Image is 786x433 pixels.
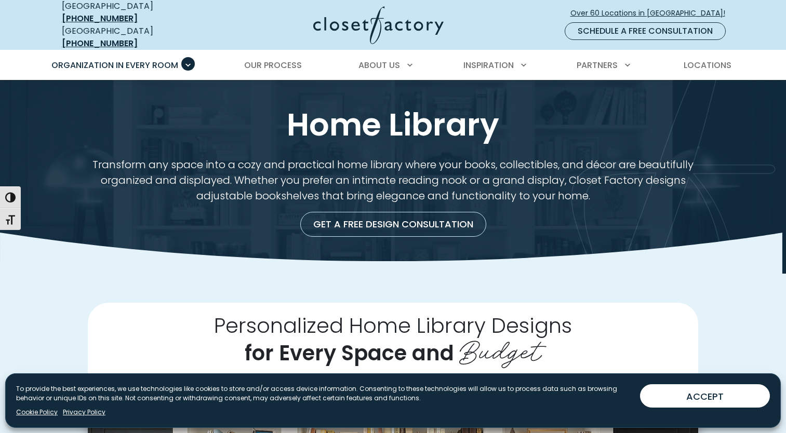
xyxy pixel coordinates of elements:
[577,59,618,71] span: Partners
[459,328,541,369] span: Budget
[463,59,514,71] span: Inspiration
[570,4,734,22] a: Over 60 Locations in [GEOGRAPHIC_DATA]!
[214,311,572,340] span: Personalized Home Library Designs
[244,59,302,71] span: Our Process
[358,59,400,71] span: About Us
[300,212,486,237] a: Get a Free Design Consultation
[16,408,58,417] a: Cookie Policy
[313,6,444,44] img: Closet Factory Logo
[16,384,632,403] p: To provide the best experiences, we use technologies like cookies to store and/or access device i...
[88,157,698,204] p: Transform any space into a cozy and practical home library where your books, collectibles, and dé...
[570,8,734,19] span: Over 60 Locations in [GEOGRAPHIC_DATA]!
[245,339,454,368] span: for Every Space and
[63,408,105,417] a: Privacy Policy
[44,51,742,80] nav: Primary Menu
[565,22,726,40] a: Schedule a Free Consultation
[51,59,178,71] span: Organization in Every Room
[640,384,770,408] button: ACCEPT
[62,25,212,50] div: [GEOGRAPHIC_DATA]
[62,37,138,49] a: [PHONE_NUMBER]
[684,59,731,71] span: Locations
[62,12,138,24] a: [PHONE_NUMBER]
[60,105,727,144] h1: Home Library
